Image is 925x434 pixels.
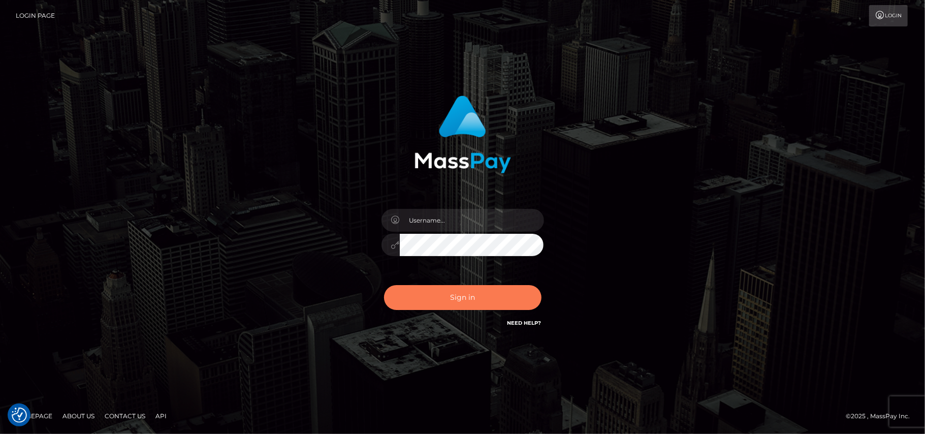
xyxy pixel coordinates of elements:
img: Revisit consent button [12,408,27,423]
button: Sign in [384,285,541,310]
a: Homepage [11,408,56,424]
a: Contact Us [101,408,149,424]
a: Login Page [16,5,55,26]
a: Login [869,5,908,26]
div: © 2025 , MassPay Inc. [846,411,917,422]
a: API [151,408,171,424]
button: Consent Preferences [12,408,27,423]
a: Need Help? [507,320,541,326]
img: MassPay Login [414,96,511,173]
a: About Us [58,408,99,424]
input: Username... [400,209,544,232]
